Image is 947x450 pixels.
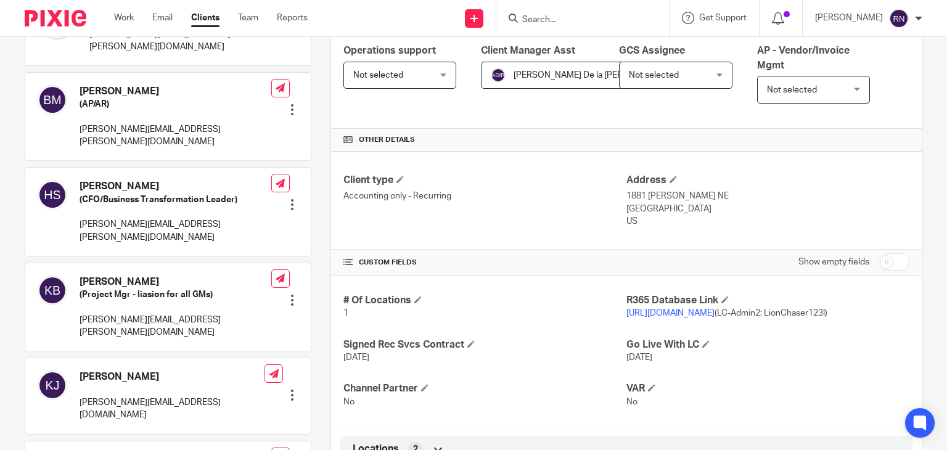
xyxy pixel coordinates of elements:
[343,353,369,362] span: [DATE]
[152,12,173,24] a: Email
[80,370,264,383] h4: [PERSON_NAME]
[626,353,652,362] span: [DATE]
[343,294,626,307] h4: # Of Locations
[626,215,909,227] p: US
[491,68,506,83] img: svg%3E
[80,180,271,193] h4: [PERSON_NAME]
[80,276,271,288] h4: [PERSON_NAME]
[481,46,575,55] span: Client Manager Asst
[80,396,264,422] p: [PERSON_NAME][EMAIL_ADDRESS][DOMAIN_NAME]
[514,71,672,80] span: [PERSON_NAME] De la [PERSON_NAME]
[343,338,626,351] h4: Signed Rec Svcs Contract
[80,85,271,98] h4: [PERSON_NAME]
[815,12,883,24] p: [PERSON_NAME]
[80,314,271,339] p: [PERSON_NAME][EMAIL_ADDRESS][PERSON_NAME][DOMAIN_NAME]
[359,135,415,145] span: Other details
[277,12,308,24] a: Reports
[626,190,909,202] p: 1881 [PERSON_NAME] NE
[343,309,348,317] span: 1
[238,12,258,24] a: Team
[757,46,850,70] span: AP - Vendor/Invoice Mgmt
[626,309,715,317] a: [URL][DOMAIN_NAME]
[191,12,219,24] a: Clients
[626,338,909,351] h4: Go Live With LC
[89,28,272,53] p: [PERSON_NAME][EMAIL_ADDRESS][PERSON_NAME][DOMAIN_NAME]
[626,174,909,187] h4: Address
[114,12,134,24] a: Work
[343,46,436,55] span: Operations support
[80,218,271,243] p: [PERSON_NAME][EMAIL_ADDRESS][PERSON_NAME][DOMAIN_NAME]
[80,123,271,149] p: [PERSON_NAME][EMAIL_ADDRESS][PERSON_NAME][DOMAIN_NAME]
[353,71,403,80] span: Not selected
[80,288,271,301] h5: (Project Mgr - liasion for all GMs)
[626,382,909,395] h4: VAR
[343,398,355,406] span: No
[626,309,827,317] span: (LC-Admin2: LionChaser123!)
[38,370,67,400] img: svg%3E
[521,15,632,26] input: Search
[629,71,679,80] span: Not selected
[80,194,271,206] h5: (CFO/Business Transformation Leader)
[25,10,86,27] img: Pixie
[343,174,626,187] h4: Client type
[798,256,869,268] label: Show empty fields
[38,85,67,115] img: svg%3E
[80,98,271,110] h5: (AP/AR)
[343,382,626,395] h4: Channel Partner
[619,46,685,55] span: GCS Assignee
[699,14,747,22] span: Get Support
[767,86,817,94] span: Not selected
[343,190,626,202] p: Accounting only - Recurring
[889,9,909,28] img: svg%3E
[343,258,626,268] h4: CUSTOM FIELDS
[626,294,909,307] h4: R365 Database Link
[38,276,67,305] img: svg%3E
[38,180,67,210] img: svg%3E
[626,398,637,406] span: No
[626,203,909,215] p: [GEOGRAPHIC_DATA]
